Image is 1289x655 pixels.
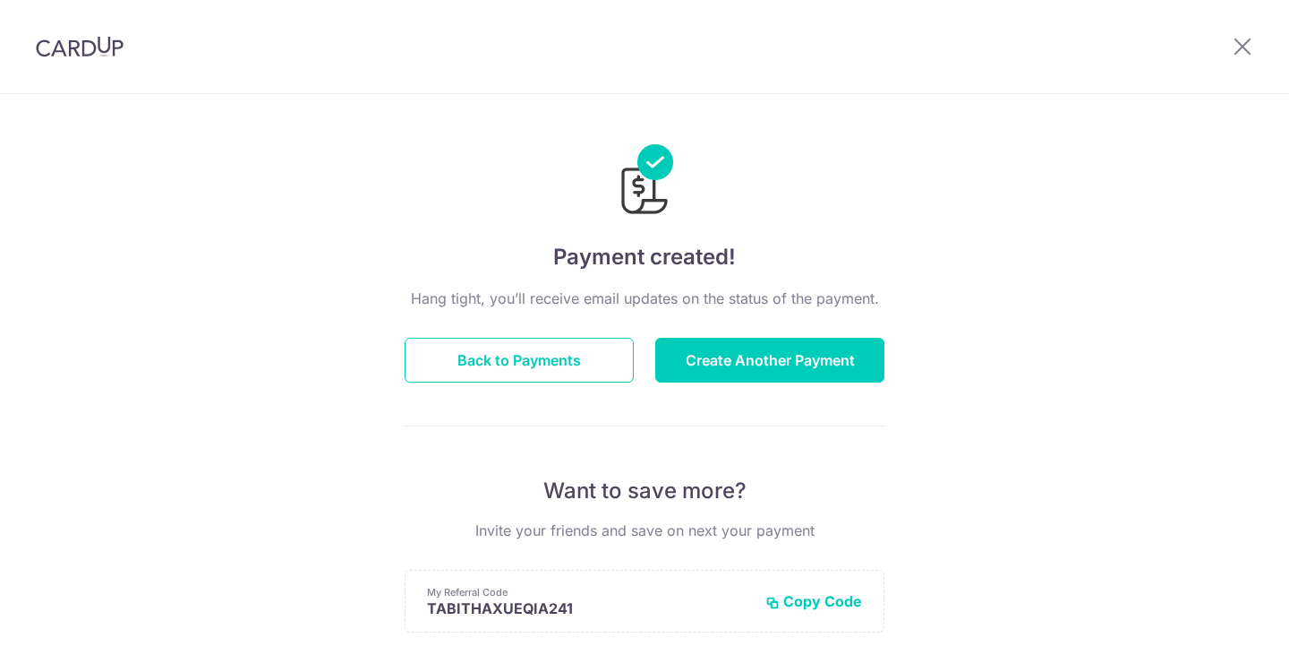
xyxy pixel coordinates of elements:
p: TABITHAXUEQIA241 [427,599,751,617]
iframe: Opens a widget where you can find more information [1174,601,1271,646]
h4: Payment created! [405,241,884,273]
button: Copy Code [765,592,862,610]
p: My Referral Code [427,585,751,599]
img: Payments [616,144,673,220]
p: Invite your friends and save on next your payment [405,520,884,541]
button: Create Another Payment [655,338,884,383]
p: Hang tight, you’ll receive email updates on the status of the payment. [405,288,884,309]
p: Want to save more? [405,477,884,505]
img: CardUp [36,36,124,57]
button: Back to Payments [405,338,634,383]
